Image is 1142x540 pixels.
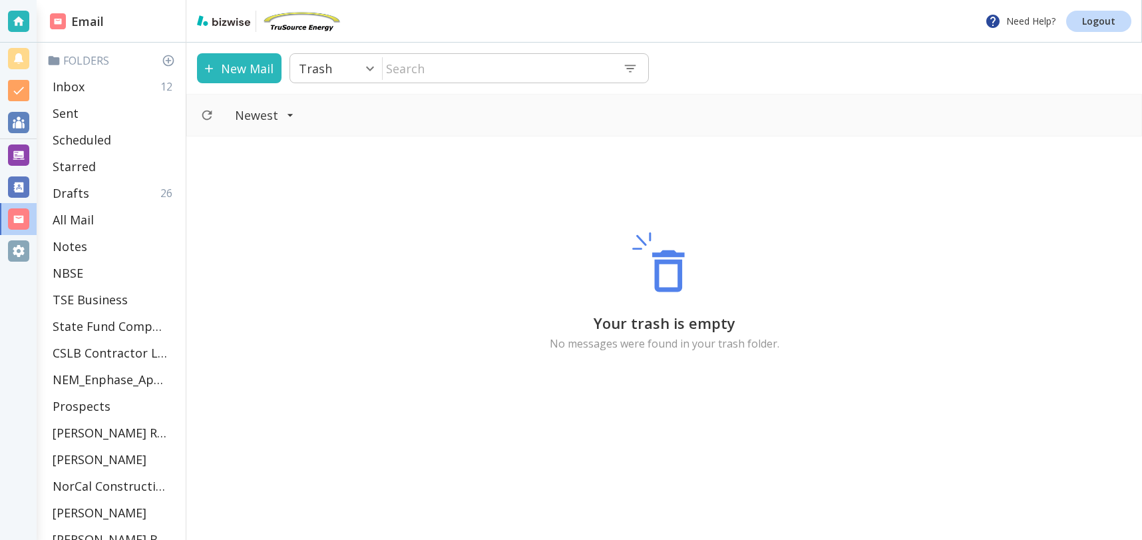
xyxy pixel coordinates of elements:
img: DashboardSidebarEmail.svg [50,13,66,29]
p: 12 [160,79,178,94]
div: [PERSON_NAME] [47,499,180,526]
img: empty [632,232,697,299]
p: Trash [299,61,332,77]
button: New Mail [197,53,282,83]
p: Sent [53,105,79,121]
p: Logout [1082,17,1115,26]
button: Refresh [195,103,219,127]
p: Drafts [53,185,89,201]
div: [PERSON_NAME] Residence [47,419,180,446]
p: Need Help? [985,13,1055,29]
div: Inbox12 [47,73,180,100]
p: Inbox [53,79,85,95]
div: State Fund Compensation [47,313,180,340]
p: No messages were found in your trash folder. [550,336,779,351]
div: TSE Business [47,286,180,313]
p: [PERSON_NAME] Residence [53,425,167,441]
input: Search [383,55,612,82]
p: TSE Business [53,292,128,308]
p: All Mail [53,212,94,228]
p: [PERSON_NAME] [53,451,146,467]
p: Folders [47,53,180,68]
p: Scheduled [53,132,111,148]
h2: Email [50,13,104,31]
div: CSLB Contractor License [47,340,180,366]
div: Starred [47,153,180,180]
h4: Your trash is empty [594,315,735,331]
div: [PERSON_NAME] [47,446,180,473]
div: Drafts26 [47,180,180,206]
p: 26 [160,186,178,200]
p: NorCal Construction [53,478,167,494]
div: NorCal Construction [47,473,180,499]
a: Logout [1066,11,1131,32]
div: Notes [47,233,180,260]
p: Prospects [53,398,110,414]
img: TruSource Energy, Inc. [262,11,341,32]
div: Scheduled [47,127,180,153]
p: State Fund Compensation [53,318,167,334]
p: NBSE [53,265,83,281]
div: NBSE [47,260,180,286]
p: Starred [53,158,96,174]
p: CSLB Contractor License [53,345,167,361]
div: Sent [47,100,180,127]
img: bizwise [197,15,250,26]
button: Filter [222,101,307,130]
p: [PERSON_NAME] [53,505,146,521]
div: Prospects [47,393,180,419]
div: NEM_Enphase_Applications [47,366,180,393]
div: All Mail [47,206,180,233]
p: NEM_Enphase_Applications [53,372,167,388]
p: Notes [53,238,87,254]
